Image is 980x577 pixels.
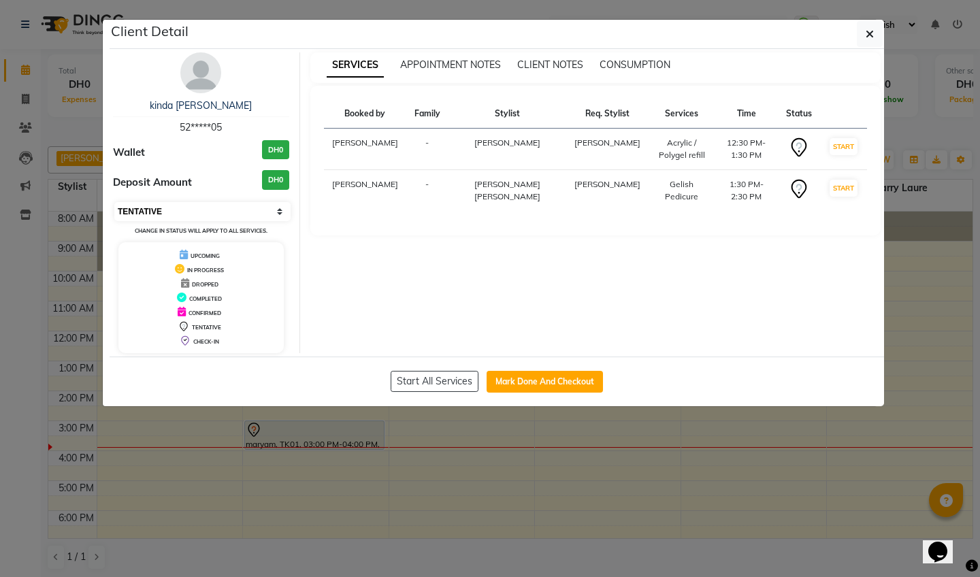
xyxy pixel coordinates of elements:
[600,59,670,71] span: CONSUMPTION
[324,129,406,170] td: [PERSON_NAME]
[187,267,224,274] span: IN PROGRESS
[406,99,448,129] th: Family
[150,99,252,112] a: kinda [PERSON_NAME]
[111,21,189,42] h5: Client Detail
[400,59,501,71] span: APPOINTMENT NOTES
[715,170,778,212] td: 1:30 PM-2:30 PM
[192,324,221,331] span: TENTATIVE
[324,99,406,129] th: Booked by
[113,175,192,191] span: Deposit Amount
[135,227,267,234] small: Change in status will apply to all services.
[778,99,820,129] th: Status
[574,179,640,189] span: [PERSON_NAME]
[391,371,478,392] button: Start All Services
[113,145,145,161] span: Wallet
[406,129,448,170] td: -
[657,178,707,203] div: Gelish Pedicure
[487,371,603,393] button: Mark Done And Checkout
[262,170,289,190] h3: DH0
[830,180,857,197] button: START
[574,137,640,148] span: [PERSON_NAME]
[193,338,219,345] span: CHECK-IN
[189,310,221,316] span: CONFIRMED
[649,99,715,129] th: Services
[923,523,966,563] iframe: chat widget
[324,170,406,212] td: [PERSON_NAME]
[715,99,778,129] th: Time
[448,99,567,129] th: Stylist
[566,99,649,129] th: Req. Stylist
[517,59,583,71] span: CLIENT NOTES
[180,52,221,93] img: avatar
[406,170,448,212] td: -
[192,281,218,288] span: DROPPED
[657,137,707,161] div: Acrylic / Polygel refill
[715,129,778,170] td: 12:30 PM-1:30 PM
[474,137,540,148] span: [PERSON_NAME]
[189,295,222,302] span: COMPLETED
[191,252,220,259] span: UPCOMING
[327,53,384,78] span: SERVICES
[830,138,857,155] button: START
[474,179,540,201] span: [PERSON_NAME] [PERSON_NAME]
[262,140,289,160] h3: DH0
